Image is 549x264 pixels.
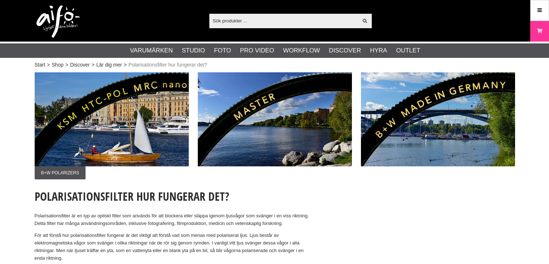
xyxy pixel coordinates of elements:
[182,46,205,55] a: Studio
[35,166,86,179] span: B+W POLARIZERS
[65,61,68,69] span: >
[396,46,420,55] a: Outlet
[329,46,361,55] a: Discover
[370,46,387,55] a: Hyra
[36,5,80,38] img: logo.png
[70,61,90,69] a: Discover
[35,72,189,166] img: Annons:001 ban-bwf-poltek-001.jpg
[92,61,95,69] span: >
[35,72,189,179] a: Annons:001 ban-bwf-poltek-001.jpgB+W POLARIZERS
[198,72,352,166] img: Annons:002 ban-bwf-poltek-002.jpg
[124,61,127,69] span: >
[47,61,50,69] span: >
[214,46,231,55] a: Foto
[128,61,207,69] span: Polarisationsfilter hur fungerar det?
[35,212,312,227] p: Polarisationsfilter är en typ av optiskt filter som används för att blockera eller släppa igenom ...
[283,46,320,55] a: Workflow
[209,15,358,26] input: Sök produkter ...
[35,232,312,262] p: För att förstå hur polarisationsfilter fungerar är det viktigt att förstå vad som menas med polar...
[361,72,515,166] img: Annons:003 ban-bwf-poltek-003.jpg
[35,188,312,204] h1: Polarisationsfilter hur fungerar det?
[52,61,64,69] a: Shop
[240,46,274,55] a: Pro Video
[96,61,122,69] a: Lär dig mer
[35,61,45,69] a: Start
[130,46,173,55] a: Varumärken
